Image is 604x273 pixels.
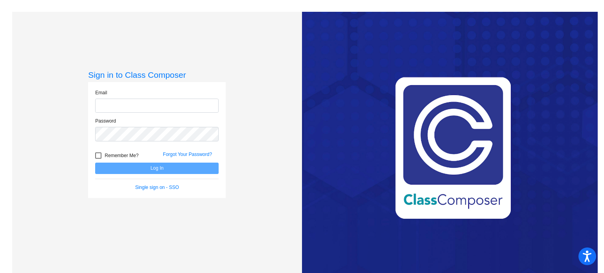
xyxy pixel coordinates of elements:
[88,70,226,80] h3: Sign in to Class Composer
[135,185,179,190] a: Single sign on - SSO
[95,163,219,174] button: Log In
[95,117,116,125] label: Password
[105,151,138,160] span: Remember Me?
[163,152,212,157] a: Forgot Your Password?
[95,89,107,96] label: Email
